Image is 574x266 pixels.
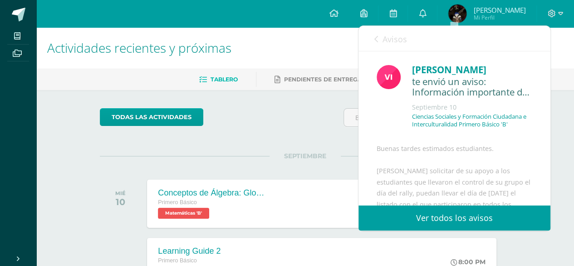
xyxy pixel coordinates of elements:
img: 9503ef913379fd1b2f2e8958fbb74c30.png [448,5,466,23]
span: Primero Básico [158,257,196,264]
div: Learning Guide 2 [158,246,251,256]
div: [PERSON_NAME] [412,63,532,77]
p: Ciencias Sociales y Formación Ciudadana e Interculturalidad Primero Básico 'B' [412,113,532,128]
div: Septiembre 10 [412,103,532,112]
a: Tablero [199,72,238,87]
span: Primero Básico [158,199,196,206]
span: Actividades recientes y próximas [47,39,231,56]
input: Busca una actividad próxima aquí... [344,109,510,126]
div: Conceptos de Álgebra: Glosario [158,188,267,198]
img: bd6d0aa147d20350c4821b7c643124fa.png [377,65,401,89]
span: SEPTIEMBRE [270,152,341,160]
div: MIÉ [115,190,126,196]
div: 10 [115,196,126,207]
span: Matemáticas 'B' [158,208,209,219]
div: te envió un aviso: Información importante de "Talleres". [412,76,532,98]
span: Pendientes de entrega [284,76,362,83]
span: Mi Perfil [473,14,525,21]
span: Tablero [211,76,238,83]
span: Avisos [383,34,407,45]
span: [PERSON_NAME] [473,5,525,15]
a: todas las Actividades [100,108,203,126]
a: Ver todos los avisos [358,206,550,231]
a: Pendientes de entrega [275,72,362,87]
div: 8:00 PM [451,258,486,266]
